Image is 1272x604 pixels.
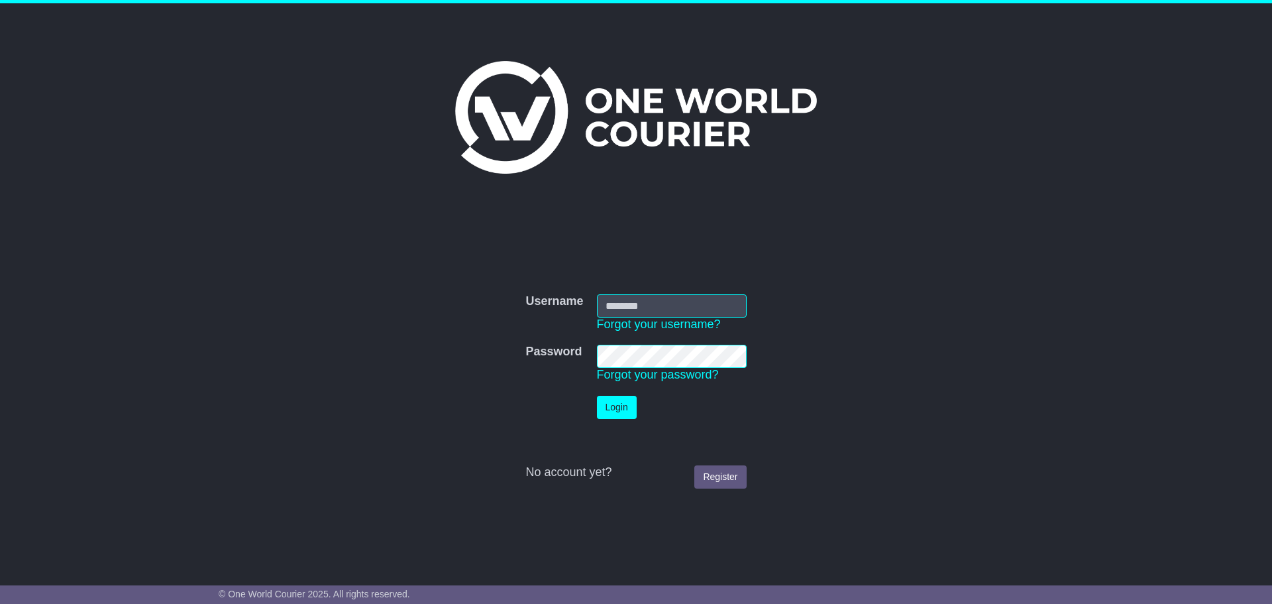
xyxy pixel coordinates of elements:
button: Login [597,396,637,419]
a: Forgot your username? [597,318,721,331]
a: Forgot your password? [597,368,719,381]
a: Register [694,465,746,489]
img: One World [455,61,817,174]
span: © One World Courier 2025. All rights reserved. [219,589,410,599]
label: Password [525,345,582,359]
label: Username [525,294,583,309]
div: No account yet? [525,465,746,480]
